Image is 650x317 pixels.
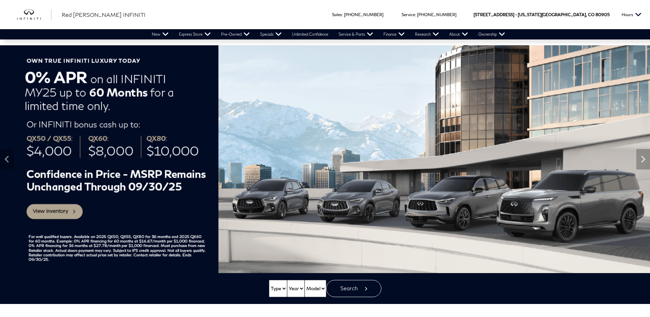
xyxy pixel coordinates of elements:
a: infiniti [17,9,51,20]
a: New [147,29,174,39]
button: Search [326,280,381,297]
a: Pre-Owned [216,29,255,39]
span: : [415,12,416,17]
a: Specials [255,29,287,39]
select: Vehicle Model [305,280,326,297]
a: [STREET_ADDRESS] • [US_STATE][GEOGRAPHIC_DATA], CO 80905 [474,12,610,17]
a: Research [410,29,444,39]
select: Vehicle Type [269,280,287,297]
a: About [444,29,473,39]
span: Red [PERSON_NAME] INFINITI [62,11,146,18]
span: Sales [332,12,342,17]
span: Service [402,12,415,17]
a: Finance [378,29,410,39]
img: INFINITI [17,9,51,20]
a: Red [PERSON_NAME] INFINITI [62,11,146,19]
span: : [342,12,343,17]
a: Ownership [473,29,510,39]
a: Unlimited Confidence [287,29,333,39]
a: [PHONE_NUMBER] [417,12,456,17]
a: Express Store [174,29,216,39]
select: Vehicle Year [287,280,305,297]
a: Service & Parts [333,29,378,39]
a: [PHONE_NUMBER] [344,12,383,17]
nav: Main Navigation [147,29,510,39]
